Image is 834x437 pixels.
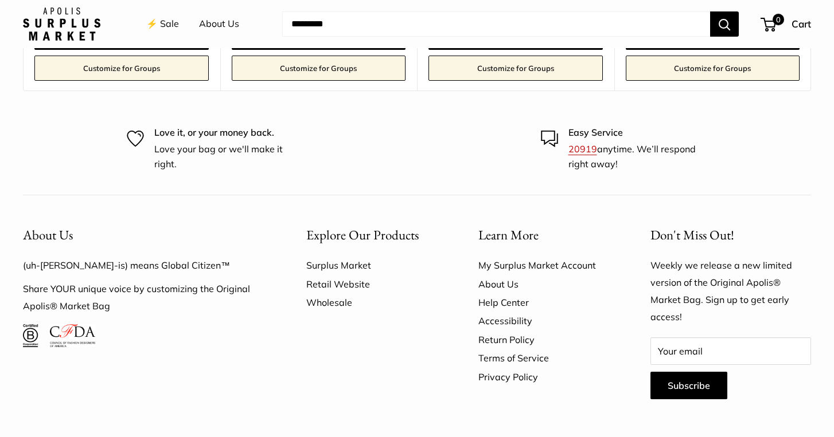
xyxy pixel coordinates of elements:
img: Certified B Corporation [23,324,38,347]
a: Retail Website [306,275,438,293]
p: Don't Miss Out! [650,224,811,246]
span: 0 [773,14,784,25]
a: Surplus Market [306,256,438,274]
button: Explore Our Products [306,224,438,246]
p: (uh-[PERSON_NAME]-is) means Global Citizen™ [23,257,266,274]
a: 20919 [568,143,597,155]
span: Cart [792,18,811,30]
a: Privacy Policy [478,368,610,386]
a: Help Center [478,293,610,312]
a: Wholesale [306,293,438,312]
span: Learn More [478,226,539,243]
a: Customize for Groups [34,56,209,81]
p: Love your bag or we'll make it right. [154,142,294,171]
a: Return Policy [478,330,610,349]
a: Accessibility [478,312,610,330]
a: Customize for Groups [626,56,800,81]
a: Customize for Groups [428,56,603,81]
a: 0 Cart [762,15,811,33]
button: About Us [23,224,266,246]
p: Weekly we release a new limited version of the Original Apolis® Market Bag. Sign up to get early ... [650,257,811,326]
input: Search... [282,11,710,37]
button: Subscribe [650,372,727,399]
a: ⚡️ Sale [146,15,179,33]
p: Easy Service [568,125,708,140]
a: Customize for Groups [232,56,406,81]
p: anytime. We’ll respond right away! [568,142,708,171]
p: Love it, or your money back. [154,125,294,140]
button: Learn More [478,224,610,246]
a: Terms of Service [478,349,610,367]
p: Share YOUR unique voice by customizing the Original Apolis® Market Bag [23,281,266,315]
span: About Us [23,226,73,243]
img: Council of Fashion Designers of America Member [50,324,95,347]
button: Search [710,11,739,37]
a: My Surplus Market Account [478,256,610,274]
span: Explore Our Products [306,226,419,243]
a: About Us [199,15,239,33]
a: About Us [478,275,610,293]
img: Apolis: Surplus Market [23,7,100,41]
